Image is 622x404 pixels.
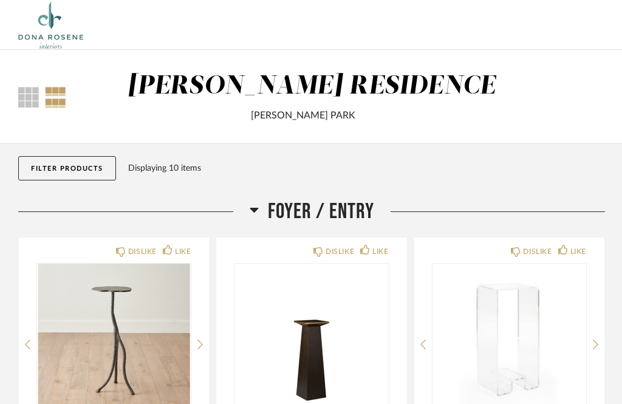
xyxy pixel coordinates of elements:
span: Foyer / Entry [268,199,374,225]
div: LIKE [175,245,191,258]
div: DISLIKE [523,245,552,258]
div: LIKE [570,245,586,258]
div: [PERSON_NAME] PARK [119,108,487,123]
div: Displaying 10 items [128,162,600,175]
div: DISLIKE [128,245,157,258]
button: Filter Products [18,156,116,180]
div: LIKE [372,245,388,258]
img: 67af99ba-2469-4949-9a9a-ca7739f2cda2.png [18,1,83,49]
div: DISLIKE [326,245,354,258]
div: [PERSON_NAME] RESIDENCE [128,74,496,99]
